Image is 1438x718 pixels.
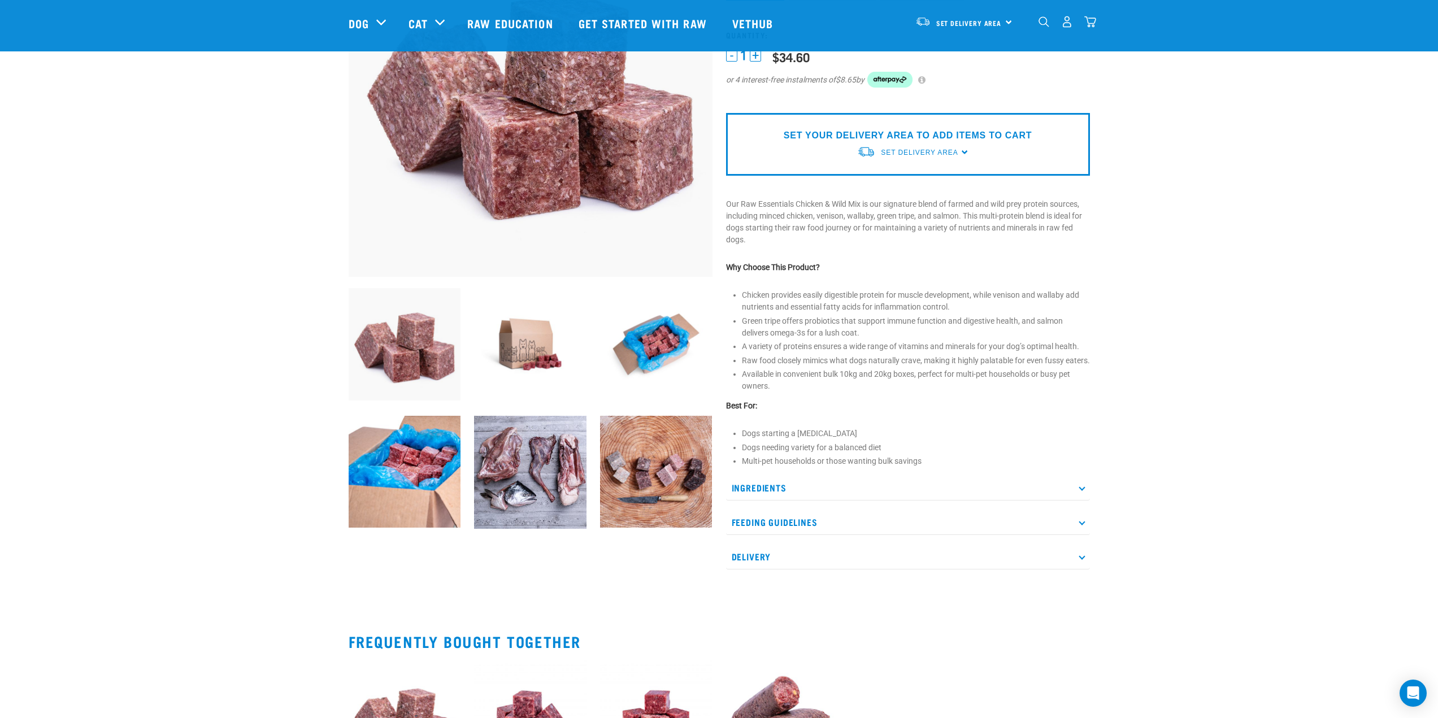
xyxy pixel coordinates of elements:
p: Delivery [726,544,1090,569]
img: van-moving.png [915,16,931,27]
strong: Best For: [726,401,757,410]
div: Open Intercom Messenger [1400,680,1427,707]
img: Raw Essentials Bulk 10kg Raw Dog Food Box Exterior Design [474,288,587,401]
p: Feeding Guidelines [726,510,1090,535]
a: Get started with Raw [567,1,721,46]
div: or 4 interest-free instalments of by [726,72,1090,88]
span: Set Delivery Area [936,21,1002,25]
p: SET YOUR DELIVERY AREA TO ADD ITEMS TO CART [784,129,1032,142]
span: 1 [740,50,747,62]
img: Raw Essentials 2024 July2597 [349,416,461,528]
img: Raw Essentials Bulk 10kg Raw Dog Food Box [600,288,713,401]
img: user.png [1061,16,1073,28]
p: Our Raw Essentials Chicken & Wild Mix is our signature blend of farmed and wild prey protein sour... [726,198,1090,246]
div: $34.60 [772,50,810,64]
h2: Frequently bought together [349,633,1090,650]
button: + [750,50,761,62]
img: Pile Of Cubed Chicken Wild Meat Mix [349,288,461,401]
a: Dog [349,15,369,32]
button: - [726,50,737,62]
img: ?SM Possum HT LS DH Knife [600,416,713,528]
img: home-icon-1@2x.png [1039,16,1049,27]
li: A variety of proteins ensures a wide range of vitamins and minerals for your dog’s optimal health. [742,341,1090,353]
li: Raw food closely mimics what dogs naturally crave, making it highly palatable for even fussy eaters. [742,355,1090,367]
img: Assortment of cuts of meat on a slate board including chicken frame, duck frame, wallaby shoulder... [474,416,587,529]
span: $8.65 [836,74,856,86]
a: Raw Education [456,1,567,46]
p: Ingredients [726,475,1090,501]
img: van-moving.png [857,146,875,158]
li: Dogs needing variety for a balanced diet [742,442,1090,454]
li: Dogs starting a [MEDICAL_DATA] [742,428,1090,439]
a: Cat [409,15,428,32]
li: Available in convenient bulk 10kg and 20kg boxes, perfect for multi-pet households or busy pet ow... [742,368,1090,392]
strong: Why Choose This Product? [726,263,820,272]
a: Vethub [721,1,788,46]
img: home-icon@2x.png [1084,16,1096,28]
li: Multi-pet households or those wanting bulk savings [742,455,1090,467]
li: Chicken provides easily digestible protein for muscle development, while venison and wallaby add ... [742,289,1090,313]
li: Green tripe offers probiotics that support immune function and digestive health, and salmon deliv... [742,315,1090,339]
span: Set Delivery Area [881,149,958,156]
img: Afterpay [867,72,913,88]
